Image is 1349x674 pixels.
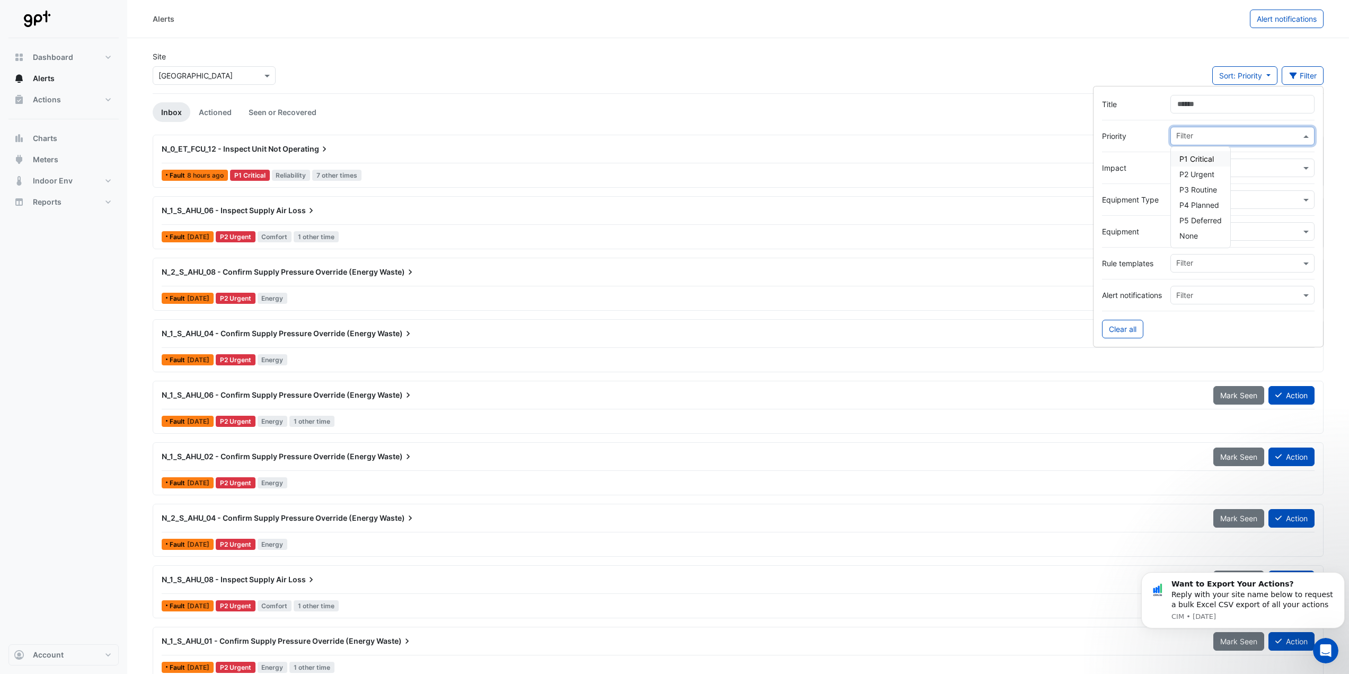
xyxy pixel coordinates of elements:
[33,197,61,207] span: Reports
[216,600,255,611] div: P2 Urgent
[216,477,255,488] div: P2 Urgent
[162,575,287,584] span: N_1_S_AHU_08 - Inspect Supply Air
[376,636,412,646] span: Waste)
[170,172,187,179] span: Fault
[1250,10,1324,28] button: Alert notifications
[153,51,166,62] label: Site
[1179,231,1198,240] span: None
[1179,170,1214,179] span: P2 Urgent
[1282,66,1324,85] button: Filter
[1313,638,1338,663] iframe: Intercom live chat
[294,600,339,611] span: 1 other time
[258,600,292,611] span: Comfort
[8,68,119,89] button: Alerts
[8,47,119,68] button: Dashboard
[258,539,288,550] span: Energy
[1102,290,1162,301] label: Alert notifications
[187,479,209,487] span: Thu 28-Aug-2025 09:00 AWST
[187,602,209,610] span: Thu 28-Aug-2025 09:00 AWST
[1102,320,1143,338] button: Clear all
[1213,386,1264,405] button: Mark Seen
[216,662,255,673] div: P2 Urgent
[1212,66,1277,85] button: Sort: Priority
[1179,216,1222,225] span: P5 Deferred
[216,354,255,365] div: P2 Urgent
[14,94,24,105] app-icon: Actions
[187,540,209,548] span: Thu 28-Aug-2025 09:00 AWST
[258,231,292,242] span: Comfort
[162,513,378,522] span: N_2_S_AHU_04 - Confirm Supply Pressure Override (Energy
[216,539,255,550] div: P2 Urgent
[1219,71,1262,80] span: Sort: Priority
[153,102,190,122] a: Inbox
[162,329,376,338] span: N_1_S_AHU_04 - Confirm Supply Pressure Override (Energy
[258,354,288,365] span: Energy
[216,231,255,242] div: P2 Urgent
[1257,14,1317,23] span: Alert notifications
[33,94,61,105] span: Actions
[377,328,413,339] span: Waste)
[187,356,209,364] span: Thu 28-Aug-2025 09:01 AWST
[258,477,288,488] span: Energy
[1137,556,1349,645] iframe: Intercom notifications message
[1179,200,1219,209] span: P4 Planned
[1175,130,1193,144] div: Filter
[288,574,316,585] span: Loss
[8,149,119,170] button: Meters
[162,390,376,399] span: N_1_S_AHU_06 - Confirm Supply Pressure Override (Energy
[272,170,311,181] span: Reliability
[1170,146,1231,248] ng-dropdown-panel: Options list
[1179,154,1214,163] span: P1 Critical
[1220,391,1257,400] span: Mark Seen
[377,390,413,400] span: Waste)
[162,144,281,153] span: N_0_ET_FCU_12 - Inspect Unit Not
[187,233,209,241] span: Thu 28-Aug-2025 12:15 AWST
[170,418,187,425] span: Fault
[216,293,255,304] div: P2 Urgent
[1220,452,1257,461] span: Mark Seen
[170,295,187,302] span: Fault
[380,513,416,523] span: Waste)
[377,451,413,462] span: Waste)
[1102,99,1162,110] label: Title
[1102,162,1162,173] label: Impact
[153,13,174,24] div: Alerts
[170,603,187,609] span: Fault
[8,644,119,666] button: Account
[170,234,187,240] span: Fault
[312,170,362,181] span: 7 other times
[187,294,209,302] span: Thu 28-Aug-2025 09:01 AWST
[14,73,24,84] app-icon: Alerts
[162,206,287,215] span: N_1_S_AHU_06 - Inspect Supply Air
[33,133,57,144] span: Charts
[288,205,316,216] span: Loss
[1102,258,1162,269] label: Rule templates
[187,417,209,425] span: Thu 28-Aug-2025 09:00 AWST
[258,416,288,427] span: Energy
[8,128,119,149] button: Charts
[162,267,378,276] span: N_2_S_AHU_08 - Confirm Supply Pressure Override (Energy
[240,102,325,122] a: Seen or Recovered
[289,662,334,673] span: 1 other time
[1220,637,1257,646] span: Mark Seen
[294,231,339,242] span: 1 other time
[14,52,24,63] app-icon: Dashboard
[14,154,24,165] app-icon: Meters
[1179,185,1217,194] span: P3 Routine
[1220,514,1257,523] span: Mark Seen
[1268,509,1315,528] button: Action
[170,480,187,486] span: Fault
[8,89,119,110] button: Actions
[1102,130,1162,142] label: Priority
[170,541,187,548] span: Fault
[380,267,416,277] span: Waste)
[33,176,73,186] span: Indoor Env
[258,662,288,673] span: Energy
[14,176,24,186] app-icon: Indoor Env
[8,191,119,213] button: Reports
